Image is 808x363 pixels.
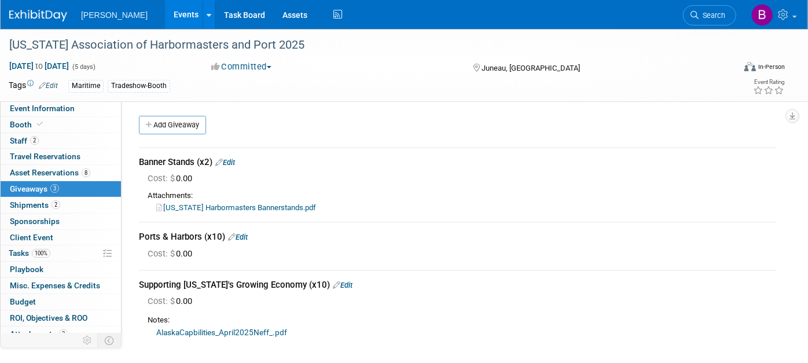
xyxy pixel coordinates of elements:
a: Giveaways3 [1,181,121,197]
div: Supporting [US_STATE]'s Growing Economy (x10) [139,279,776,291]
span: Attachments [10,329,68,339]
span: 3 [50,184,59,193]
a: Budget [1,294,121,310]
span: Booth [10,120,45,129]
span: Event Information [10,104,75,113]
td: Tags [9,79,58,93]
span: ROI, Objectives & ROO [10,313,87,322]
span: 0.00 [148,296,197,306]
div: Notes: [148,315,776,326]
a: Booth [1,117,121,133]
span: Tasks [9,248,50,258]
a: Shipments2 [1,197,121,213]
span: 0.00 [148,248,197,259]
span: 2 [52,200,60,209]
span: 0.00 [148,173,197,184]
span: to [34,61,45,71]
a: Edit [333,281,352,289]
a: Sponsorships [1,214,121,229]
span: Budget [10,297,36,306]
span: Cost: $ [148,296,176,306]
img: Buse Onen [751,4,773,26]
a: Event Information [1,101,121,116]
img: ExhibitDay [9,10,67,21]
a: Misc. Expenses & Credits [1,278,121,294]
a: Staff2 [1,133,121,149]
a: [US_STATE] Harbormasters Bannerstands.pdf [156,203,316,212]
div: Ports & Harbors (x10) [139,231,776,243]
a: Asset Reservations8 [1,165,121,181]
a: Tasks100% [1,245,121,261]
span: (5 days) [71,63,96,71]
div: Event Format [670,60,785,78]
span: Staff [10,136,39,145]
span: 2 [30,136,39,145]
a: ROI, Objectives & ROO [1,310,121,326]
a: Playbook [1,262,121,277]
div: In-Person [758,63,785,71]
a: Add Giveaway [139,116,206,134]
div: Attachments: [148,190,776,201]
a: Attachments3 [1,327,121,342]
div: Maritime [68,80,104,92]
div: Banner Stands (x2) [139,156,776,168]
a: Client Event [1,230,121,245]
span: [PERSON_NAME] [81,10,148,20]
span: Cost: $ [148,173,176,184]
span: Misc. Expenses & Credits [10,281,100,290]
td: Personalize Event Tab Strip [78,333,98,348]
span: Sponsorships [10,217,60,226]
span: Travel Reservations [10,152,80,161]
img: Format-Inperson.png [744,62,756,71]
a: Edit [39,82,58,90]
span: Shipments [10,200,60,210]
span: Playbook [10,265,43,274]
a: Travel Reservations [1,149,121,164]
span: Search [699,11,725,20]
a: Edit [215,158,235,167]
span: Client Event [10,233,53,242]
span: 3 [59,329,68,338]
div: [US_STATE] Association of Harbormasters and Port 2025 [5,35,719,56]
div: Tradeshow-Booth [108,80,170,92]
i: Booth reservation complete [37,121,43,127]
a: Edit [228,233,248,241]
button: Committed [207,61,276,73]
span: 100% [32,249,50,258]
span: Cost: $ [148,248,176,259]
a: AlaskaCapbilities_April2025Neff_.pdf [156,328,287,337]
span: 8 [82,168,90,177]
span: [DATE] [DATE] [9,61,69,71]
span: Asset Reservations [10,168,90,177]
div: Event Rating [753,79,784,85]
span: Juneau, [GEOGRAPHIC_DATA] [482,64,580,72]
td: Toggle Event Tabs [98,333,122,348]
a: Search [683,5,736,25]
span: Giveaways [10,184,59,193]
